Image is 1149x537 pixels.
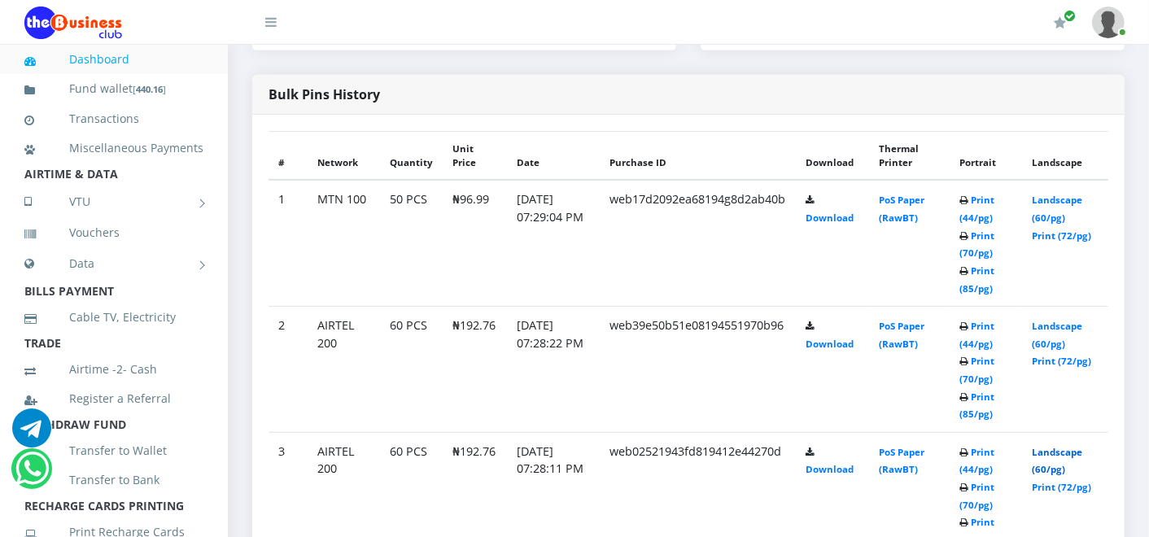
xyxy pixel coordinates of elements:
[879,320,924,350] a: PoS Paper (RawBT)
[959,391,994,421] a: Print (85/pg)
[1032,481,1091,493] a: Print (72/pg)
[24,129,203,167] a: Miscellaneous Payments
[24,100,203,138] a: Transactions
[507,131,600,180] th: Date
[269,131,308,180] th: #
[380,307,443,433] td: 60 PCS
[24,70,203,108] a: Fund wallet[440.16]
[1032,355,1091,367] a: Print (72/pg)
[24,299,203,336] a: Cable TV, Electricity
[443,307,507,433] td: ₦192.76
[15,461,49,488] a: Chat for support
[959,446,994,476] a: Print (44/pg)
[12,421,51,447] a: Chat for support
[24,181,203,222] a: VTU
[869,131,950,180] th: Thermal Printer
[1032,194,1082,224] a: Landscape (60/pg)
[879,194,924,224] a: PoS Paper (RawBT)
[24,214,203,251] a: Vouchers
[269,307,308,433] td: 2
[136,83,163,95] b: 440.16
[959,481,994,511] a: Print (70/pg)
[600,307,796,433] td: web39e50b51e08194551970b96
[133,83,166,95] small: [ ]
[1022,131,1108,180] th: Landscape
[959,229,994,260] a: Print (70/pg)
[959,320,994,350] a: Print (44/pg)
[1054,16,1066,29] i: Renew/Upgrade Subscription
[24,351,203,388] a: Airtime -2- Cash
[600,131,796,180] th: Purchase ID
[1032,229,1091,242] a: Print (72/pg)
[1032,446,1082,476] a: Landscape (60/pg)
[308,180,380,306] td: MTN 100
[1032,320,1082,350] a: Landscape (60/pg)
[269,180,308,306] td: 1
[507,180,600,306] td: [DATE] 07:29:04 PM
[269,85,380,103] strong: Bulk Pins History
[959,264,994,295] a: Print (85/pg)
[443,131,507,180] th: Unit Price
[380,131,443,180] th: Quantity
[600,180,796,306] td: web17d2092ea68194g8d2ab40b
[806,463,854,475] a: Download
[1064,10,1076,22] span: Renew/Upgrade Subscription
[879,446,924,476] a: PoS Paper (RawBT)
[308,131,380,180] th: Network
[24,7,122,39] img: Logo
[796,131,868,180] th: Download
[806,212,854,224] a: Download
[308,307,380,433] td: AIRTEL 200
[1092,7,1125,38] img: User
[380,180,443,306] td: 50 PCS
[443,180,507,306] td: ₦96.99
[806,338,854,350] a: Download
[959,194,994,224] a: Print (44/pg)
[507,307,600,433] td: [DATE] 07:28:22 PM
[24,41,203,78] a: Dashboard
[950,131,1021,180] th: Portrait
[24,243,203,284] a: Data
[959,355,994,385] a: Print (70/pg)
[24,380,203,417] a: Register a Referral
[24,461,203,499] a: Transfer to Bank
[24,432,203,469] a: Transfer to Wallet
